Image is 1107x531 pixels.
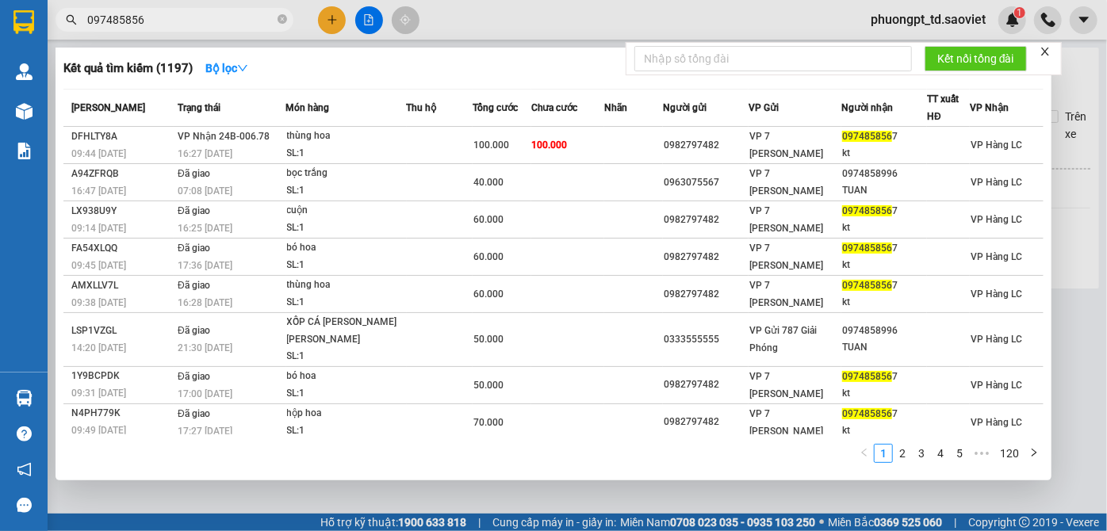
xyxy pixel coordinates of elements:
span: 16:28 [DATE] [178,297,232,308]
span: 07:08 [DATE] [178,185,232,197]
li: Next Page [1025,444,1044,463]
div: A94ZFRQB [71,166,173,182]
span: 50.000 [473,334,504,345]
div: LSP1VZGL [71,323,173,339]
div: LX938U9Y [71,203,173,220]
span: question-circle [17,426,32,441]
span: Đã giao [178,243,210,254]
span: VP Hàng LC [971,417,1022,428]
span: Đã giao [178,371,210,382]
span: close-circle [278,14,287,24]
span: VP Hàng LC [971,288,1022,300]
span: Đã giao [178,325,210,336]
li: 5 [950,444,969,463]
div: 0982797482 [664,414,748,430]
div: TUAN [842,339,926,356]
h3: Kết quả tìm kiếm ( 1197 ) [63,60,193,77]
span: 50.000 [473,380,504,391]
div: 7 [842,240,926,257]
span: ••• [969,444,994,463]
span: Đã giao [178,168,210,179]
div: TUAN [842,182,926,199]
span: 09:44 [DATE] [71,148,126,159]
span: VP Hàng LC [971,214,1022,225]
span: Chưa cước [531,102,578,113]
a: 2 [894,445,911,462]
img: warehouse-icon [16,63,33,80]
span: 097485856 [842,131,892,142]
a: 4 [932,445,949,462]
div: SL: 1 [287,294,406,311]
div: kt [842,385,926,402]
span: VP 7 [PERSON_NAME] [749,205,823,234]
div: N4PH779K [71,405,173,422]
span: VP 7 [PERSON_NAME] [749,168,823,197]
span: VP 7 [PERSON_NAME] [749,280,823,308]
span: 097485856 [842,408,892,419]
div: 7 [842,369,926,385]
a: 5 [951,445,968,462]
div: thùng hoa [287,277,406,294]
strong: Bộ lọc [205,62,248,74]
span: 097485856 [842,280,892,291]
span: right [1029,448,1039,457]
span: 17:27 [DATE] [178,426,232,437]
span: Thu hộ [407,102,437,113]
span: VP Hàng LC [971,177,1022,188]
span: left [860,448,869,457]
div: 0982797482 [664,286,748,303]
span: 17:00 [DATE] [178,388,232,399]
div: 7 [842,128,926,145]
span: VP 7 [PERSON_NAME] [749,131,823,159]
span: 16:27 [DATE] [178,148,232,159]
span: down [237,63,248,74]
span: TT xuất HĐ [927,94,959,122]
span: VP Gửi [749,102,779,113]
div: 7 [842,203,926,220]
span: Kết nối tổng đài [937,50,1014,67]
span: Tổng cước [473,102,518,113]
div: 0974858996 [842,166,926,182]
a: 3 [913,445,930,462]
div: 7 [842,277,926,294]
input: Tìm tên, số ĐT hoặc mã đơn [87,11,274,29]
span: 70.000 [473,417,504,428]
span: VP Hàng LC [971,251,1022,262]
span: search [66,14,77,25]
div: AMXLLV7L [71,277,173,294]
span: close [1040,46,1051,57]
span: VP Gửi 787 Giải Phóng [749,325,817,353]
span: 16:47 [DATE] [71,185,126,197]
li: Previous Page [855,444,874,463]
div: 0963075567 [664,174,748,191]
div: SL: 1 [287,385,406,403]
div: kt [842,294,926,311]
span: 16:25 [DATE] [178,223,232,234]
span: 09:14 [DATE] [71,223,126,234]
span: Đã giao [178,408,210,419]
div: 0982797482 [664,376,748,393]
div: kt [842,257,926,273]
span: 60.000 [473,214,504,225]
span: 097485856 [842,205,892,216]
div: kt [842,145,926,162]
button: left [855,444,874,463]
li: 1 [874,444,893,463]
span: 09:49 [DATE] [71,425,126,436]
img: warehouse-icon [16,390,33,407]
li: 3 [912,444,931,463]
div: SL: 1 [287,348,406,365]
div: 1Y9BCPDK [71,368,173,384]
button: Bộ lọcdown [193,55,261,81]
span: 40.000 [473,177,504,188]
span: [PERSON_NAME] [71,102,145,113]
span: 21:30 [DATE] [178,342,232,353]
div: SL: 1 [287,422,406,440]
span: 100.000 [473,139,509,151]
div: 0333555555 [664,331,748,348]
span: VP Hàng LC [971,380,1022,391]
span: 097485856 [842,243,892,254]
span: Người gửi [663,102,707,113]
div: XỐP CÁ [PERSON_NAME] [PERSON_NAME] [287,314,406,348]
span: 100.000 [532,139,568,151]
